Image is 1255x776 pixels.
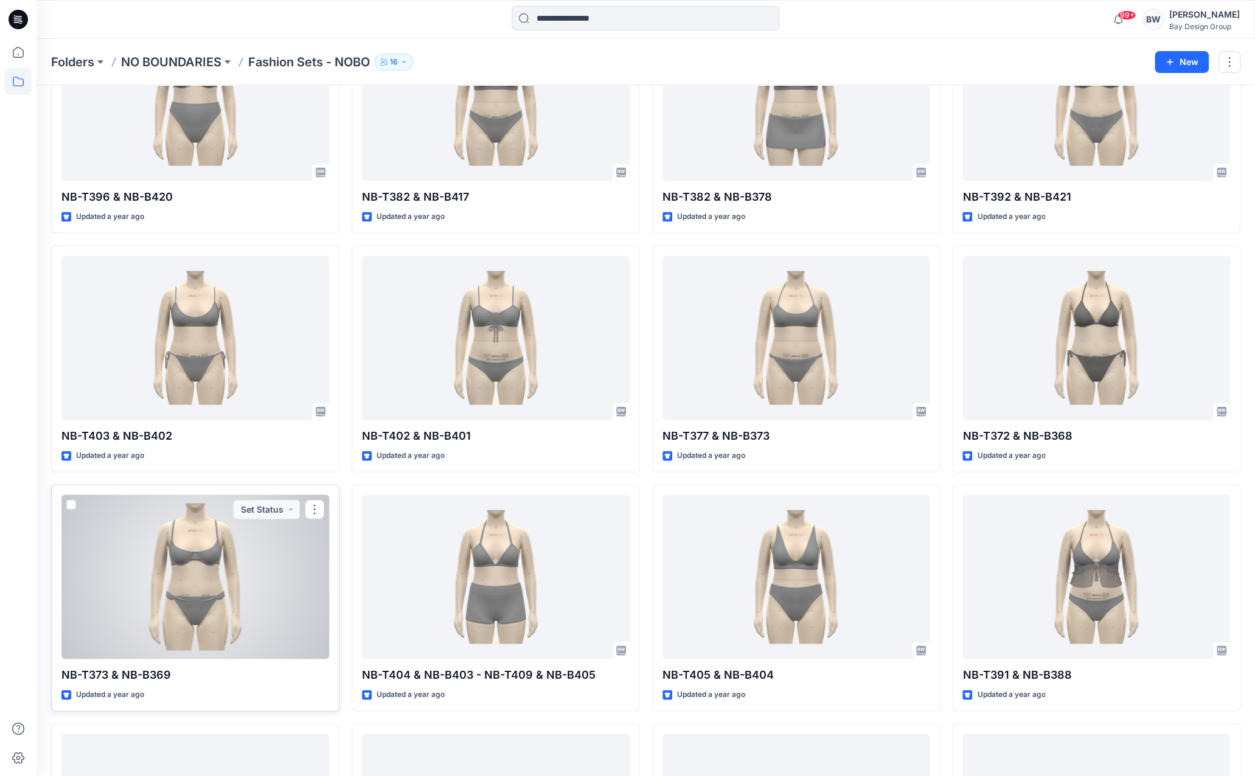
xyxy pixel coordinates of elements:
p: Updated a year ago [76,688,144,701]
p: NB-T382 & NB-B378 [662,189,930,206]
div: [PERSON_NAME] [1169,7,1240,22]
p: Updated a year ago [677,449,745,462]
p: NB-T403 & NB-B402 [61,428,329,445]
p: NB-T392 & NB-B421 [962,189,1230,206]
p: NB-T396 & NB-B420 [61,189,329,206]
a: NB-T382 & NB-B417 [362,17,630,181]
p: NB-T405 & NB-B404 [662,667,930,684]
div: BW [1142,9,1164,30]
button: New [1155,51,1209,73]
p: NB-T404 & NB-B403 - NB-T409 & NB-B405 [362,667,630,684]
a: NB-T392 & NB-B421 [962,17,1230,181]
p: Updated a year ago [377,688,445,701]
p: Updated a year ago [677,688,745,701]
a: NB-T396 & NB-B420 [61,17,329,181]
p: Updated a year ago [677,210,745,223]
p: Updated a year ago [377,449,445,462]
a: NB-T403 & NB-B402 [61,256,329,420]
a: NB-T391 & NB-B388 [962,495,1230,659]
a: NB-T377 & NB-B373 [662,256,930,420]
p: 16 [390,55,398,69]
p: Updated a year ago [377,210,445,223]
a: NB-T405 & NB-B404 [662,495,930,659]
p: NB-T382 & NB-B417 [362,189,630,206]
p: NB-T377 & NB-B373 [662,428,930,445]
p: Updated a year ago [977,688,1045,701]
button: 16 [375,54,413,71]
p: NB-T402 & NB-B401 [362,428,630,445]
a: NB-T373 & NB-B369 [61,495,329,659]
a: NB-T372 & NB-B368 [962,256,1230,420]
p: NB-T372 & NB-B368 [962,428,1230,445]
div: Bay Design Group [1169,22,1240,31]
a: Folders [51,54,94,71]
a: NB-T402 & NB-B401 [362,256,630,420]
p: Updated a year ago [977,210,1045,223]
a: NO BOUNDARIES [121,54,221,71]
p: Updated a year ago [977,449,1045,462]
p: Fashion Sets - NOBO [248,54,370,71]
a: NB-T404 & NB-B403 - NB-T409 & NB-B405 [362,495,630,659]
p: NB-T391 & NB-B388 [962,667,1230,684]
p: Updated a year ago [76,210,144,223]
p: NB-T373 & NB-B369 [61,667,329,684]
a: NB-T382 & NB-B378 [662,17,930,181]
p: Updated a year ago [76,449,144,462]
span: 99+ [1118,10,1136,20]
